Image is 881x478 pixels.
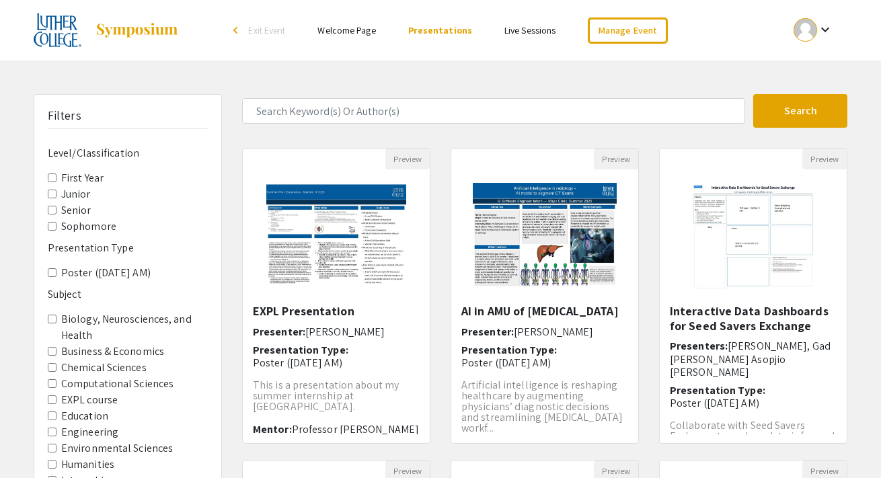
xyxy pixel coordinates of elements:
[670,397,837,409] p: Poster ([DATE] AM)
[670,418,835,454] span: Collaborate with Seed Savers Exchange to explore data-informed questions r...
[677,169,830,304] img: <p><strong style="color: rgb(18, 32, 49);">Interactive Data Dashboards for Seed Savers Exchange</...
[248,24,285,36] span: Exit Event
[461,343,557,357] span: Presentation Type:
[61,424,118,440] label: Engineering
[61,344,164,360] label: Business & Economics
[34,13,81,47] img: 2025 Experiential Learning Showcase
[61,202,91,218] label: Senior
[451,148,639,444] div: Open Presentation <p>AI in AMU of Radiology</p>
[305,325,385,339] span: [PERSON_NAME]
[61,376,174,392] label: Computational Sciences
[317,24,375,36] a: Welcome Page
[253,304,420,319] h5: EXPL Presentation
[61,360,147,376] label: Chemical Sciences
[459,169,629,304] img: <p>AI in AMU of Radiology</p>
[594,149,638,169] button: Preview
[61,408,108,424] label: Education
[659,148,847,444] div: Open Presentation <p><strong style="color: rgb(18, 32, 49);">Interactive Data Dashboards for Seed...
[61,440,173,456] label: Environmental Sciences
[242,98,745,124] input: Search Keyword(s) Or Author(s)
[233,26,241,34] div: arrow_back_ios
[504,24,556,36] a: Live Sessions
[817,22,833,38] mat-icon: Expand account dropdown
[253,356,420,369] p: Poster ([DATE] AM)
[48,147,208,159] h6: Level/Classification
[34,13,179,47] a: 2025 Experiential Learning Showcase
[670,383,765,397] span: Presentation Type:
[253,169,419,304] img: <p>EXPL Presentation</p>
[10,417,57,468] iframe: Chat
[253,325,420,338] h6: Presenter:
[61,392,118,408] label: EXPL course
[48,108,81,123] h5: Filters
[779,15,847,45] button: Expand account dropdown
[48,288,208,301] h6: Subject
[461,356,628,369] p: Poster ([DATE] AM)
[61,186,91,202] label: Junior
[670,340,837,379] h6: Presenters:
[461,304,628,319] h5: AI in AMU of [MEDICAL_DATA]
[253,380,420,412] p: This is a presentation about my summer internship at [GEOGRAPHIC_DATA].
[61,265,151,281] label: Poster ([DATE] AM)
[461,325,628,338] h6: Presenter:
[385,149,430,169] button: Preview
[61,456,114,473] label: Humanities
[588,17,667,44] a: Manage Event
[242,148,430,444] div: Open Presentation <p>EXPL Presentation</p>
[802,149,847,169] button: Preview
[61,311,208,344] label: Biology, Neurosciences, and Health
[514,325,593,339] span: [PERSON_NAME]
[61,218,116,235] label: Sophomore
[253,422,292,436] span: Mentor:
[95,22,179,38] img: Symposium by ForagerOne
[461,380,628,434] p: Artificial intelligence is reshaping healthcare by augmenting physicians’ diagnostic decisions an...
[61,170,104,186] label: First Year
[670,339,831,379] span: [PERSON_NAME], Gad [PERSON_NAME] Asopjio [PERSON_NAME]
[753,94,847,128] button: Search
[253,343,348,357] span: Presentation Type:
[48,241,208,254] h6: Presentation Type
[670,304,837,333] h5: Interactive Data Dashboards for Seed Savers Exchange
[292,422,419,436] span: Professor [PERSON_NAME]
[408,24,472,36] a: Presentations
